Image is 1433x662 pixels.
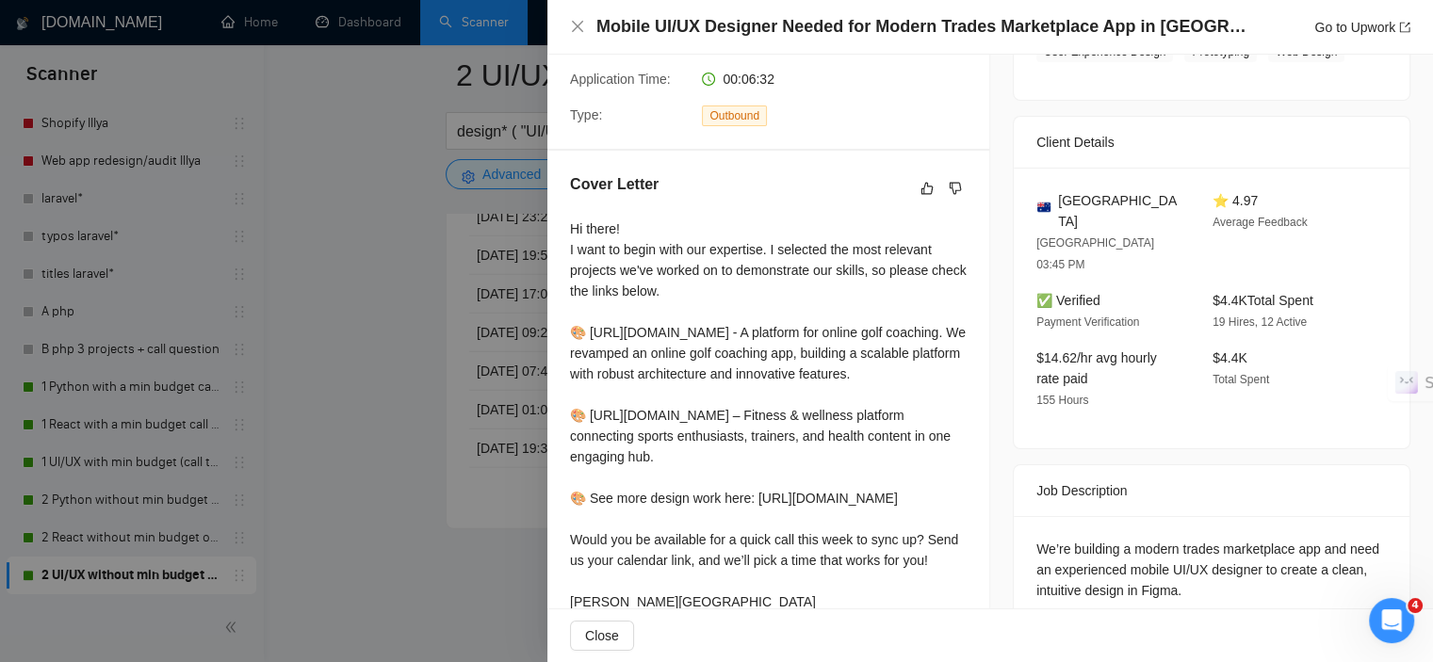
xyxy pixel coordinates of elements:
button: Close [570,621,634,651]
span: 155 Hours [1036,394,1088,407]
span: [GEOGRAPHIC_DATA] [1058,190,1182,232]
iframe: Intercom live chat [1369,598,1414,643]
span: 19 Hires, 12 Active [1213,315,1307,329]
h5: Cover Letter [570,173,659,196]
span: clock-circle [702,73,715,86]
span: ⭐ 4.97 [1213,193,1258,208]
span: $4.4K Total Spent [1213,293,1313,308]
div: Hi there! I want to begin with our expertise. I selected the most relevant projects we've worked ... [570,218,967,612]
span: $4.4K [1213,350,1247,365]
span: $14.62/hr avg hourly rate paid [1036,350,1157,386]
span: Payment Verification [1036,315,1139,329]
h4: Mobile UI/UX Designer Needed for Modern Trades Marketplace App in [GEOGRAPHIC_DATA] [596,15,1246,39]
span: Total Spent [1213,373,1269,386]
img: 🇦🇺 [1037,201,1050,214]
div: Client Details [1036,117,1387,168]
button: like [916,177,938,200]
span: ✅ Verified [1036,293,1100,308]
span: Average Feedback [1213,216,1308,229]
span: dislike [949,181,962,196]
span: Type: [570,107,602,122]
span: like [920,181,934,196]
div: Job Description [1036,465,1387,516]
button: Close [570,19,585,35]
span: export [1399,22,1410,33]
span: [GEOGRAPHIC_DATA] 03:45 PM [1036,236,1154,271]
span: close [570,19,585,34]
button: dislike [944,177,967,200]
span: Application Time: [570,72,671,87]
span: Outbound [702,105,767,126]
a: Go to Upworkexport [1314,20,1410,35]
span: Close [585,625,619,646]
span: 4 [1408,598,1423,613]
span: 00:06:32 [723,72,774,87]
